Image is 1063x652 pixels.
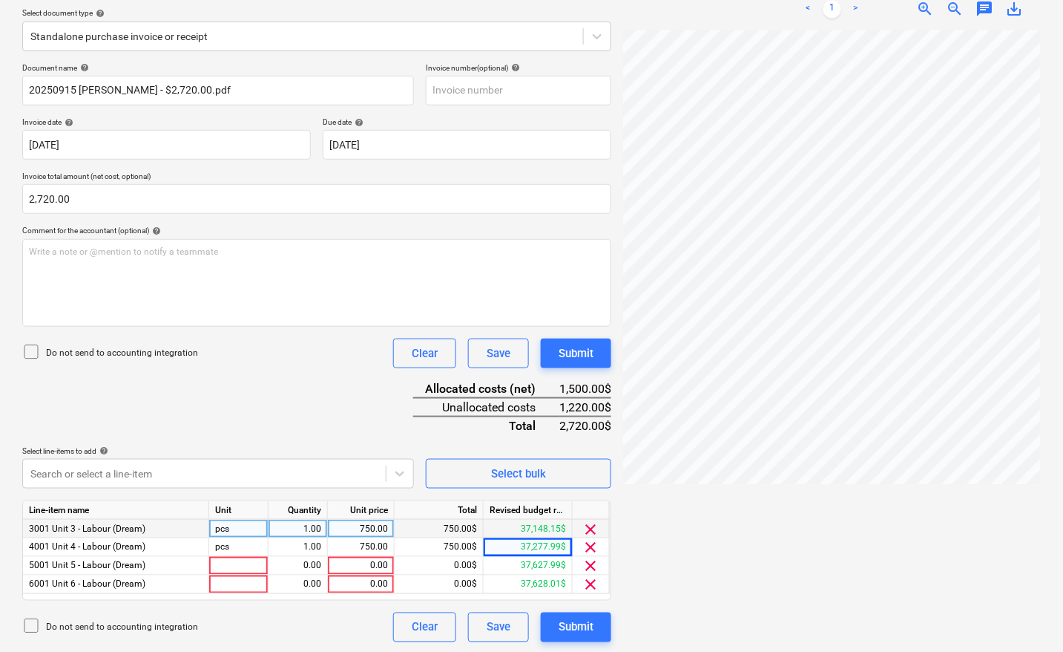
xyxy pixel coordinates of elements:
[484,557,573,576] div: 37,627.99$
[334,520,388,538] div: 750.00
[46,347,198,359] p: Do not send to accounting integration
[412,618,438,637] div: Clear
[23,501,209,520] div: Line-item name
[468,339,529,368] button: Save
[269,501,328,520] div: Quantity
[352,118,363,127] span: help
[395,501,484,520] div: Total
[22,76,414,105] input: Document name
[484,520,573,538] div: 37,148.15$
[541,613,611,642] button: Submit
[413,398,559,417] div: Unallocated costs
[487,344,510,363] div: Save
[487,618,510,637] div: Save
[22,446,414,456] div: Select line-items to add
[508,63,520,72] span: help
[412,344,438,363] div: Clear
[29,542,145,552] span: 4001 Unit 4 - Labour (Dream)
[96,446,108,455] span: help
[22,63,414,73] div: Document name
[541,339,611,368] button: Submit
[334,557,388,576] div: 0.00
[395,538,484,557] div: 750.00$
[323,130,611,160] input: Due date not specified
[22,184,611,214] input: Invoice total amount (net cost, optional)
[395,576,484,594] div: 0.00$
[93,9,105,18] span: help
[274,576,321,594] div: 0.00
[29,524,145,534] span: 3001 Unit 3 - Labour (Dream)
[328,501,395,520] div: Unit price
[209,538,269,557] div: pcs
[582,558,600,576] span: clear
[22,172,611,184] p: Invoice total amount (net cost, optional)
[559,417,611,434] div: 2,720.00$
[22,226,611,235] div: Comment for the accountant (optional)
[274,557,321,576] div: 0.00
[393,613,456,642] button: Clear
[29,561,145,571] span: 5001 Unit 5 - Labour (Dream)
[77,63,89,72] span: help
[46,622,198,634] p: Do not send to accounting integration
[413,380,559,398] div: Allocated costs (net)
[149,226,161,235] span: help
[334,538,388,557] div: 750.00
[559,398,611,417] div: 1,220.00$
[393,339,456,368] button: Clear
[209,520,269,538] div: pcs
[395,520,484,538] div: 750.00$
[209,501,269,520] div: Unit
[989,581,1063,652] iframe: Chat Widget
[22,8,611,18] div: Select document type
[582,521,600,538] span: clear
[29,579,145,590] span: 6001 Unit 6 - Labour (Dream)
[426,76,611,105] input: Invoice number
[274,520,321,538] div: 1.00
[334,576,388,594] div: 0.00
[22,117,311,127] div: Invoice date
[468,613,529,642] button: Save
[582,539,600,557] span: clear
[22,130,311,160] input: Invoice date not specified
[323,117,611,127] div: Due date
[484,576,573,594] div: 37,628.01$
[559,380,611,398] div: 1,500.00$
[395,557,484,576] div: 0.00$
[413,417,559,434] div: Total
[559,344,593,363] div: Submit
[491,464,546,483] div: Select bulk
[484,501,573,520] div: Revised budget remaining
[559,618,593,637] div: Submit
[62,118,73,127] span: help
[426,63,611,73] div: Invoice number (optional)
[274,538,321,557] div: 1.00
[426,459,611,489] button: Select bulk
[582,576,600,594] span: clear
[484,538,573,557] div: 37,277.99$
